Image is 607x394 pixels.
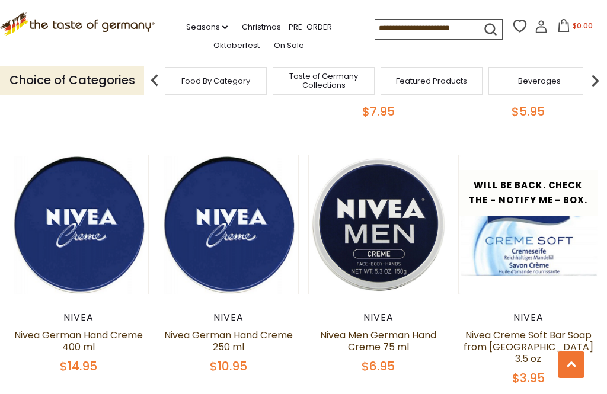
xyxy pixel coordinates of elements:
a: Nivea Men German Hand Creme 75 ml [320,328,436,354]
a: Featured Products [396,76,467,85]
button: $0.00 [550,19,600,37]
span: $5.95 [512,103,545,120]
a: Food By Category [181,76,250,85]
span: $10.95 [210,358,247,374]
div: Nivea [308,312,448,323]
img: Nivea [309,155,448,294]
a: Oktoberfest [213,39,260,52]
a: Christmas - PRE-ORDER [242,21,332,34]
a: Seasons [186,21,228,34]
a: Nivea German Hand Creme 400 ml [14,328,143,354]
div: Nivea [9,312,149,323]
img: Nivea [459,155,598,294]
span: $3.95 [512,370,545,386]
div: Nivea [159,312,299,323]
a: Nivea German Hand Creme 250 ml [164,328,293,354]
span: Will be back. Check the - Notify Me - Box. [469,179,588,206]
span: $14.95 [60,358,97,374]
div: Nivea [458,312,598,323]
span: $6.95 [362,358,395,374]
a: Beverages [518,76,561,85]
span: $0.00 [573,21,593,31]
a: On Sale [274,39,304,52]
a: Taste of Germany Collections [276,72,371,89]
img: Nivea [159,155,298,294]
span: $7.95 [362,103,395,120]
img: Nivea [9,155,148,294]
a: Nivea Creme Soft Bar Soap from [GEOGRAPHIC_DATA] 3.5 oz [464,328,593,366]
img: next arrow [583,69,607,92]
img: previous arrow [143,69,167,92]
